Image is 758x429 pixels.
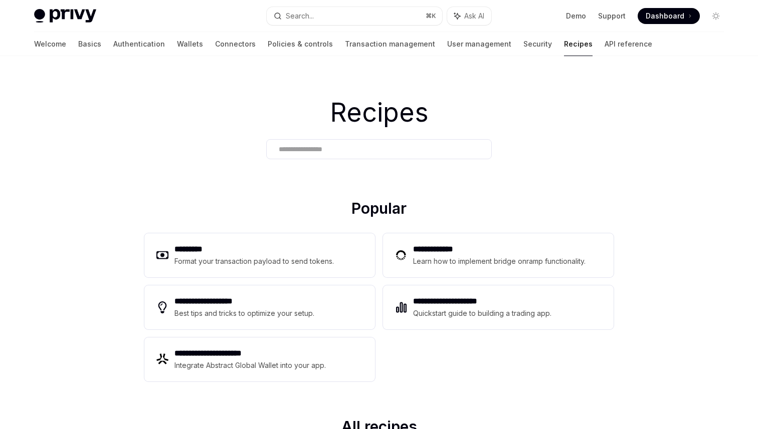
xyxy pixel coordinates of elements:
a: Policies & controls [268,32,333,56]
a: Basics [78,32,101,56]
div: Quickstart guide to building a trading app. [413,307,552,319]
a: Dashboard [638,8,700,24]
a: API reference [605,32,652,56]
a: User management [447,32,511,56]
span: Dashboard [646,11,684,21]
button: Ask AI [447,7,491,25]
button: Toggle dark mode [708,8,724,24]
a: Security [523,32,552,56]
a: Authentication [113,32,165,56]
button: Search...⌘K [267,7,442,25]
a: **** ****Format your transaction payload to send tokens. [144,233,375,277]
div: Best tips and tricks to optimize your setup. [174,307,316,319]
a: Welcome [34,32,66,56]
a: **** **** ***Learn how to implement bridge onramp functionality. [383,233,614,277]
div: Search... [286,10,314,22]
div: Learn how to implement bridge onramp functionality. [413,255,589,267]
a: Transaction management [345,32,435,56]
a: Recipes [564,32,593,56]
h2: Popular [144,199,614,221]
div: Integrate Abstract Global Wallet into your app. [174,359,327,371]
a: Connectors [215,32,256,56]
a: Wallets [177,32,203,56]
span: Ask AI [464,11,484,21]
a: Support [598,11,626,21]
img: light logo [34,9,96,23]
a: Demo [566,11,586,21]
span: ⌘ K [426,12,436,20]
div: Format your transaction payload to send tokens. [174,255,334,267]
